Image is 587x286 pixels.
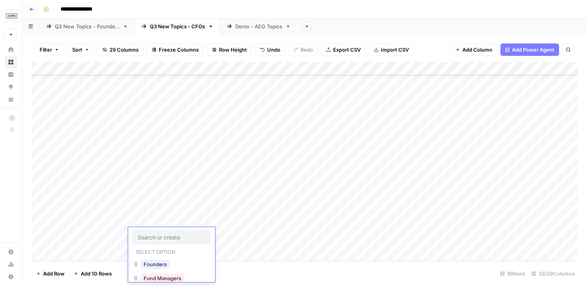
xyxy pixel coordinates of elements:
[5,56,17,68] a: Browse
[141,274,184,283] button: Fund Managers
[321,43,366,56] button: Export CSV
[5,258,17,270] a: Usage
[255,43,285,56] button: Undo
[5,246,17,258] a: Settings
[72,46,82,54] span: Sort
[288,43,318,56] button: Redo
[5,9,19,23] img: Carta Logo
[381,46,409,54] span: Import CSV
[267,46,280,54] span: Undo
[462,46,492,54] span: Add Column
[81,270,112,277] span: Add 10 Rows
[133,272,210,286] div: Fund Managers
[97,43,144,56] button: 29 Columns
[450,43,497,56] button: Add Column
[109,46,139,54] span: 29 Columns
[220,19,297,34] a: Demo - AEO Topics
[133,258,210,272] div: Founders
[138,234,205,241] input: Search or create
[512,46,554,54] span: Add Power Agent
[5,270,17,283] button: Help + Support
[150,23,205,30] div: Q3 New Topics - CFOs
[5,43,17,56] a: Home
[333,46,361,54] span: Export CSV
[5,93,17,106] a: Your Data
[147,43,204,56] button: Freeze Columns
[31,267,69,280] button: Add Row
[141,260,170,269] button: Founders
[207,43,252,56] button: Row Height
[135,19,220,34] a: Q3 New Topics - CFOs
[40,19,135,34] a: Q3 New Topics - Founders
[528,267,578,280] div: 29/29 Columns
[5,6,17,26] button: Workspace: Carta
[5,81,17,93] a: Opportunities
[5,68,17,81] a: Insights
[497,267,528,280] div: 16 Rows
[35,43,64,56] button: Filter
[500,43,559,56] button: Add Power Agent
[40,46,52,54] span: Filter
[219,46,247,54] span: Row Height
[55,23,120,30] div: Q3 New Topics - Founders
[43,270,64,277] span: Add Row
[159,46,199,54] span: Freeze Columns
[69,267,116,280] button: Add 10 Rows
[369,43,414,56] button: Import CSV
[235,23,282,30] div: Demo - AEO Topics
[67,43,94,56] button: Sort
[300,46,313,54] span: Redo
[133,246,179,256] p: Select option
